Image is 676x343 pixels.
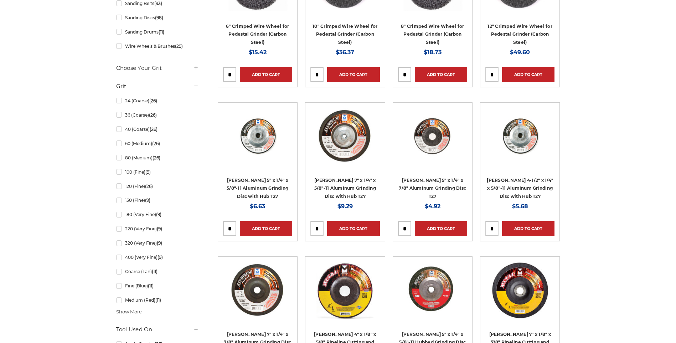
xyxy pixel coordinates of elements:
[116,40,199,52] a: Wire Wheels & Brushes(29)
[240,221,292,236] a: Add to Cart
[116,137,199,150] a: 60 (Medium)(26)
[116,325,199,334] h5: Tool Used On
[116,237,199,249] a: 320 (Very Fine)(9)
[116,109,199,121] a: 36 (Coarse)(26)
[398,262,467,331] a: 5" x 1/4" x 5/8"-11 Hubbed Grinding Disc T27 620110
[116,152,199,164] a: 80 (Medium)(26)
[145,184,153,189] span: (26)
[157,240,162,246] span: (9)
[399,178,466,199] a: [PERSON_NAME] 5" x 1/4" x 7/8" Aluminum Grinding Disc T27
[116,94,199,107] a: 24 (Coarse)(26)
[337,203,353,210] span: $9.29
[487,24,552,45] a: 12" Crimped Wire Wheel for Pedestal Grinder (Carbon Steel)
[154,1,162,6] span: (93)
[310,108,380,177] a: 7" Aluminum Grinding Wheel with Hub
[240,67,292,82] a: Add to Cart
[226,24,289,45] a: 6" Crimped Wire Wheel for Pedestal Grinder (Carbon Steel)
[116,265,199,278] a: Coarse (Tan)(11)
[116,166,199,178] a: 100 (Fine)(9)
[156,212,161,217] span: (9)
[116,123,199,135] a: 40 (Coarse)(26)
[158,255,163,260] span: (9)
[327,221,380,236] a: Add to Cart
[229,108,286,165] img: 5" aluminum grinding wheel with hub
[485,262,554,331] a: Mercer 7" x 1/8" x 7/8 Cutting and Light Grinding Wheel
[310,262,380,331] a: Mercer 4" x 1/8" x 5/8 Cutting and Light Grinding Wheel
[157,226,162,231] span: (9)
[155,15,163,20] span: (98)
[153,155,160,160] span: (26)
[116,82,199,91] h5: Grit
[116,180,199,193] a: 120 (Fine)(26)
[116,26,199,38] a: Sanding Drums(11)
[402,262,463,319] img: 5" x 1/4" x 5/8"-11 Hubbed Grinding Disc T27 620110
[512,203,528,210] span: $5.68
[491,108,548,165] img: Aluminum Grinding Wheel with Hub
[152,141,160,146] span: (26)
[223,108,292,177] a: 5" aluminum grinding wheel with hub
[152,269,158,274] span: (11)
[313,24,378,45] a: 10" Crimped Wire Wheel for Pedestal Grinder (Carbon Steel)
[116,280,199,292] a: Fine (Blue)(11)
[228,262,288,319] img: 7" Aluminum Grinding Wheel
[491,262,548,319] img: Mercer 7" x 1/8" x 7/8 Cutting and Light Grinding Wheel
[145,169,151,175] span: (9)
[175,43,183,49] span: (29)
[487,178,553,199] a: [PERSON_NAME] 4-1/2" x 1/4" x 5/8"-11 Aluminum Grinding Disc with Hub T27
[336,49,354,56] span: $36.37
[502,67,554,82] a: Add to Cart
[149,98,157,103] span: (26)
[116,208,199,221] a: 180 (Very Fine)(9)
[315,108,375,165] img: 7" Aluminum Grinding Wheel with Hub
[510,49,530,56] span: $49.60
[316,262,373,319] img: Mercer 4" x 1/8" x 5/8 Cutting and Light Grinding Wheel
[404,108,461,165] img: 5" Aluminum Grinding Wheel
[401,24,464,45] a: 8" Crimped Wire Wheel for Pedestal Grinder (Carbon Steel)
[116,222,199,235] a: 220 (Very Fine)(9)
[149,112,157,118] span: (26)
[250,203,265,210] span: $6.63
[116,11,199,24] a: Sanding Discs(98)
[116,308,142,315] a: Show More
[485,108,554,177] a: Aluminum Grinding Wheel with Hub
[502,221,554,236] a: Add to Cart
[223,262,292,331] a: 7" Aluminum Grinding Wheel
[327,67,380,82] a: Add to Cart
[424,49,442,56] span: $18.73
[150,127,158,132] span: (26)
[116,251,199,263] a: 400 (Very Fine)(9)
[145,198,150,203] span: (9)
[249,49,267,56] span: $15.42
[415,221,467,236] a: Add to Cart
[415,67,467,82] a: Add to Cart
[116,194,199,206] a: 150 (Fine)(9)
[425,203,440,210] span: $4.92
[314,178,376,199] a: [PERSON_NAME] 7" x 1/4" x 5/8"-11 Aluminum Grinding Disc with Hub T27
[148,283,154,288] span: (11)
[116,64,199,72] h5: Choose Your Grit
[159,29,164,35] span: (11)
[116,294,199,306] a: Medium (Red)(11)
[398,108,467,177] a: 5" Aluminum Grinding Wheel
[227,178,288,199] a: [PERSON_NAME] 5" x 1/4" x 5/8"-11 Aluminum Grinding Disc with Hub T27
[155,297,161,303] span: (11)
